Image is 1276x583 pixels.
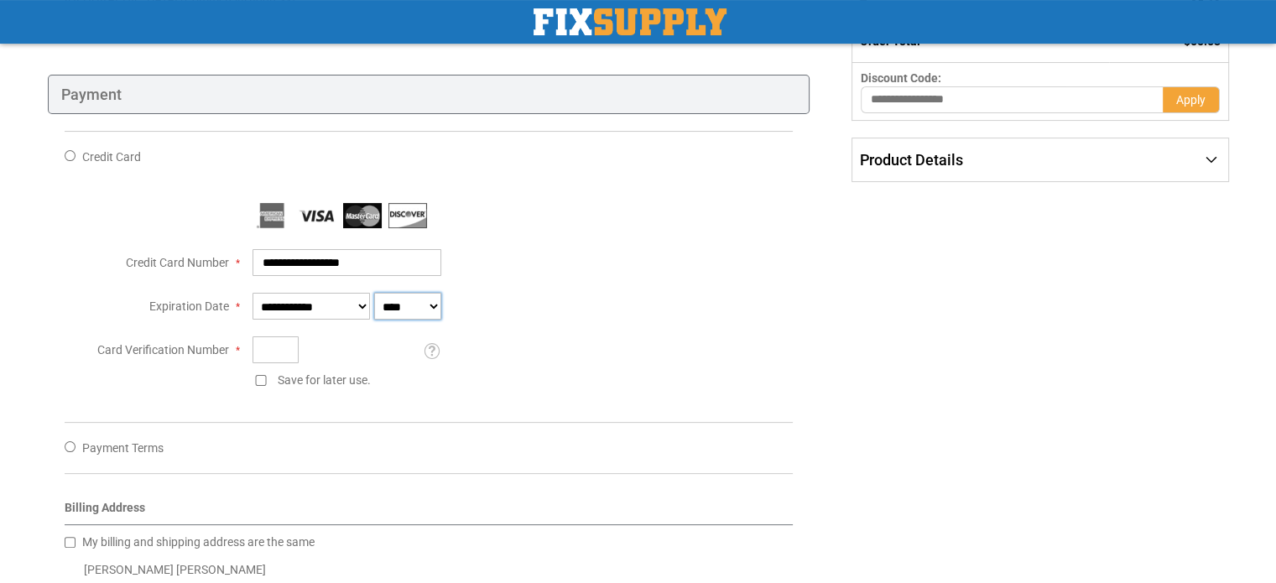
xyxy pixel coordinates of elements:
img: MasterCard [343,203,382,228]
button: Apply [1163,86,1220,113]
a: store logo [534,8,727,35]
strong: Order Total [860,34,920,48]
span: Save for later use. [278,373,371,387]
div: Payment [48,75,810,115]
img: Discover [388,203,427,228]
span: My billing and shipping address are the same [82,535,315,549]
span: Credit Card Number [126,256,229,269]
div: Billing Address [65,499,794,525]
span: Apply [1176,93,1206,107]
span: Payment Terms [82,441,164,455]
span: Credit Card [82,150,141,164]
img: Fix Industrial Supply [534,8,727,35]
span: Expiration Date [149,299,229,313]
span: $65.63 [1184,34,1221,48]
span: Discount Code: [861,71,941,85]
span: Product Details [860,151,963,169]
img: Visa [298,203,336,228]
span: Card Verification Number [97,343,229,357]
img: American Express [253,203,291,228]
